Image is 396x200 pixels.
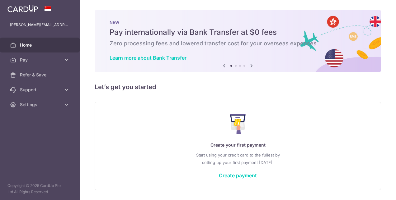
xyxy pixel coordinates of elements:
h6: Zero processing fees and lowered transfer cost for your overseas expenses [110,40,366,47]
p: NEW [110,20,366,25]
h5: Let’s get you started [95,82,381,92]
a: Create payment [219,172,257,179]
span: Settings [20,102,61,108]
p: Create your first payment [107,141,368,149]
img: Bank transfer banner [95,10,381,72]
p: [PERSON_NAME][EMAIL_ADDRESS][DOMAIN_NAME] [10,22,70,28]
span: Pay [20,57,61,63]
p: Start using your credit card to the fullest by setting up your first payment [DATE]! [107,151,368,166]
h5: Pay internationally via Bank Transfer at $0 fees [110,27,366,37]
span: Support [20,87,61,93]
span: Home [20,42,61,48]
img: CardUp [7,5,38,12]
img: Make Payment [230,114,246,134]
a: Learn more about Bank Transfer [110,55,186,61]
span: Refer & Save [20,72,61,78]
